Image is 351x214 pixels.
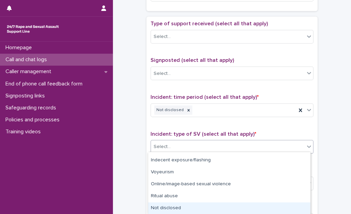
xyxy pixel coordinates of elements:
span: Signposted (select all that apply) [151,57,234,63]
div: Select... [154,33,171,40]
p: Policies and processes [3,117,65,123]
p: Signposting links [3,93,50,99]
div: Select... [154,70,171,77]
p: Training videos [3,129,46,135]
img: rhQMoQhaT3yELyF149Cw [5,22,60,36]
div: Voyeurism [148,166,310,178]
p: Call and chat logs [3,56,52,63]
span: Incident: type of SV (select all that apply) [151,131,256,136]
p: Safeguarding records [3,105,62,111]
div: Online/image-based sexual violence [148,178,310,190]
p: Homepage [3,44,37,51]
p: Caller management [3,68,57,75]
span: Type of support received (select all that apply) [151,21,268,26]
div: Ritual abuse [148,190,310,202]
div: Select... [154,143,171,150]
p: End of phone call feedback form [3,81,88,87]
div: Indecent exposure/flashing [148,155,310,166]
span: Incident: time period (select all that apply) [151,94,259,99]
div: Not disclosed [154,105,185,115]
